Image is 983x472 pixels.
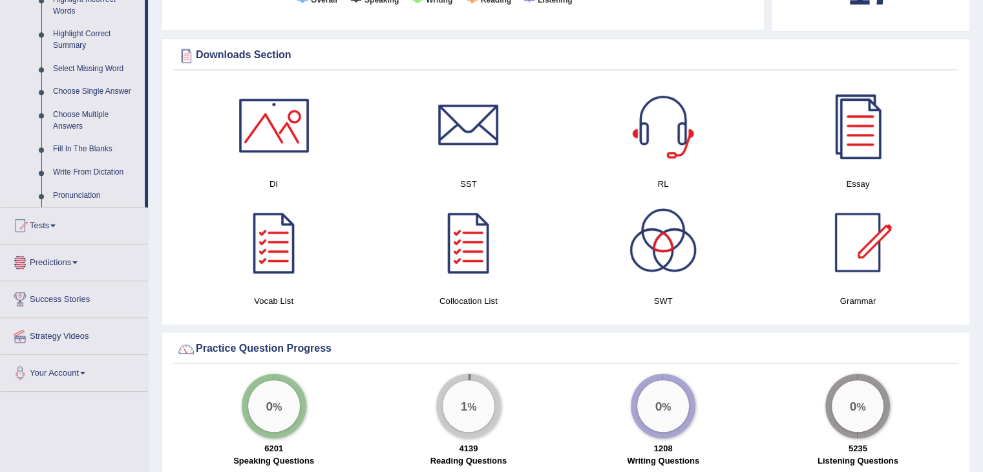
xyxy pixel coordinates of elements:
a: Tests [1,208,148,240]
h4: Vocab List [183,294,365,308]
a: Strategy Videos [1,318,148,350]
big: 0 [850,399,857,413]
big: 0 [266,399,273,413]
h4: SST [377,177,559,191]
a: Choose Multiple Answers [47,103,145,138]
label: Reading Questions [430,455,507,467]
strong: 1208 [654,444,673,453]
h4: Essay [767,177,949,191]
div: % [637,380,689,432]
big: 0 [655,399,662,413]
h4: RL [573,177,754,191]
a: Highlight Correct Summary [47,23,145,57]
div: Practice Question Progress [176,339,955,359]
h4: DI [183,177,365,191]
label: Speaking Questions [233,455,314,467]
a: Predictions [1,244,148,277]
a: Pronunciation [47,184,145,208]
strong: 6201 [264,444,283,453]
div: % [832,380,883,432]
h4: Grammar [767,294,949,308]
h4: SWT [573,294,754,308]
a: Fill In The Blanks [47,138,145,161]
a: Success Stories [1,281,148,314]
div: Downloads Section [176,46,955,65]
label: Listening Questions [818,455,898,467]
a: Write From Dictation [47,161,145,184]
big: 1 [460,399,467,413]
div: % [443,380,494,432]
a: Your Account [1,355,148,387]
strong: 4139 [459,444,478,453]
h4: Collocation List [377,294,559,308]
a: Select Missing Word [47,58,145,81]
label: Writing Questions [627,455,699,467]
strong: 5235 [849,444,867,453]
div: % [248,380,300,432]
a: Choose Single Answer [47,80,145,103]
